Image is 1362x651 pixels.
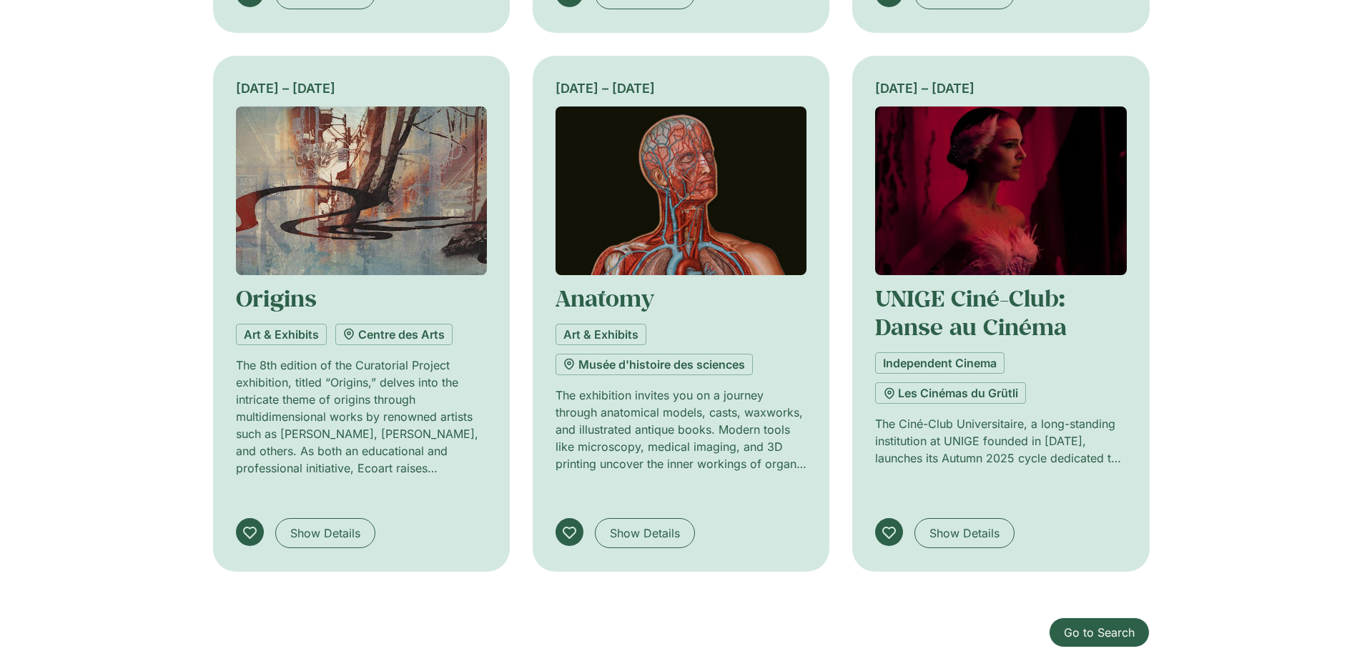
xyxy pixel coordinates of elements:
[595,518,695,548] a: Show Details
[556,79,806,98] div: [DATE] – [DATE]
[914,518,1015,548] a: Show Details
[929,525,1000,542] span: Show Details
[236,357,487,477] p: The 8th edition of the Curatorial Project exhibition, titled “Origins,” delves into the intricate...
[1064,624,1135,641] span: Go to Search
[335,324,453,345] a: Centre des Arts
[875,382,1026,404] a: Les Cinémas du Grütli
[236,79,487,98] div: [DATE] – [DATE]
[1049,617,1150,647] a: Go to Search
[236,283,317,313] a: Origins
[290,525,360,542] span: Show Details
[556,387,806,472] p: The exhibition invites you on a journey through anatomical models, casts, waxworks, and illustrat...
[556,324,646,345] a: Art & Exhibits
[875,352,1005,374] a: Independent Cinema
[875,283,1067,342] a: UNIGE Ciné-Club: Danse au Cinéma
[610,525,680,542] span: Show Details
[236,324,327,345] a: Art & Exhibits
[556,354,753,375] a: Musée d'histoire des sciences
[875,415,1126,467] p: The Ciné-Club Universitaire, a long-standing institution at UNIGE founded in [DATE], launches its...
[875,79,1126,98] div: [DATE] – [DATE]
[275,518,375,548] a: Show Details
[556,106,806,275] img: Coolturalia - Anatomy
[556,283,654,313] a: Anatomy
